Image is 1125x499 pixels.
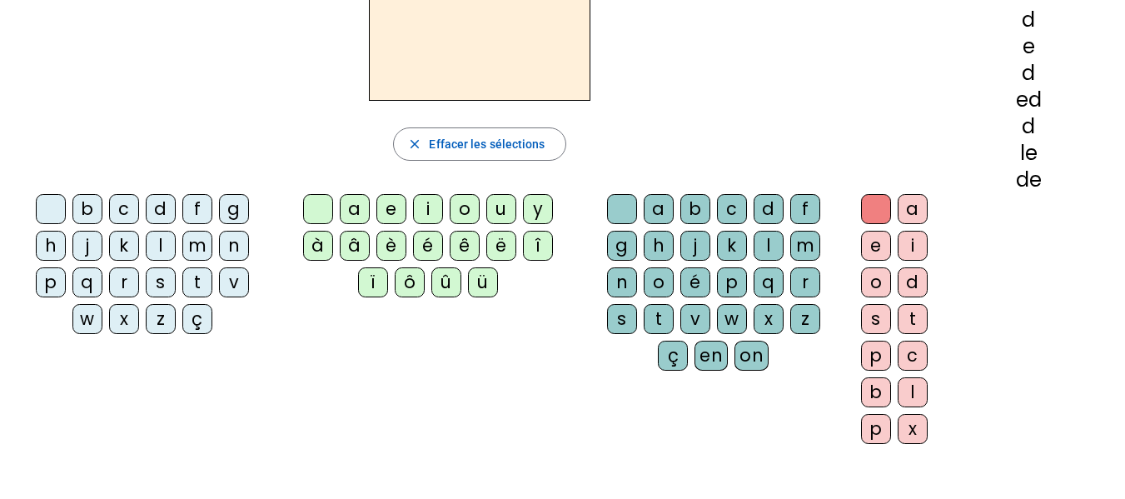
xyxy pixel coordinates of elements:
[523,194,553,224] div: y
[861,341,891,371] div: p
[959,90,1098,110] div: ed
[680,267,710,297] div: é
[644,304,674,334] div: t
[959,143,1098,163] div: le
[898,304,928,334] div: t
[861,414,891,444] div: p
[182,231,212,261] div: m
[486,194,516,224] div: u
[898,341,928,371] div: c
[413,231,443,261] div: é
[861,267,891,297] div: o
[959,37,1098,57] div: e
[72,231,102,261] div: j
[959,117,1098,137] div: d
[754,304,784,334] div: x
[146,194,176,224] div: d
[36,267,66,297] div: p
[109,231,139,261] div: k
[523,231,553,261] div: î
[450,194,480,224] div: o
[734,341,769,371] div: on
[898,377,928,407] div: l
[340,194,370,224] div: a
[790,231,820,261] div: m
[607,304,637,334] div: s
[694,341,728,371] div: en
[644,267,674,297] div: o
[146,304,176,334] div: z
[790,304,820,334] div: z
[898,194,928,224] div: a
[717,194,747,224] div: c
[376,194,406,224] div: e
[429,134,545,154] span: Effacer les sélections
[680,194,710,224] div: b
[644,194,674,224] div: a
[182,194,212,224] div: f
[219,267,249,297] div: v
[72,194,102,224] div: b
[658,341,688,371] div: ç
[898,267,928,297] div: d
[146,231,176,261] div: l
[486,231,516,261] div: ë
[607,267,637,297] div: n
[680,231,710,261] div: j
[754,194,784,224] div: d
[450,231,480,261] div: ê
[717,267,747,297] div: p
[644,231,674,261] div: h
[395,267,425,297] div: ô
[340,231,370,261] div: â
[959,63,1098,83] div: d
[109,304,139,334] div: x
[358,267,388,297] div: ï
[182,304,212,334] div: ç
[72,304,102,334] div: w
[717,231,747,261] div: k
[376,231,406,261] div: è
[898,231,928,261] div: i
[182,267,212,297] div: t
[393,127,565,161] button: Effacer les sélections
[898,414,928,444] div: x
[72,267,102,297] div: q
[468,267,498,297] div: ü
[303,231,333,261] div: à
[861,304,891,334] div: s
[790,267,820,297] div: r
[413,194,443,224] div: i
[109,194,139,224] div: c
[754,267,784,297] div: q
[861,231,891,261] div: e
[146,267,176,297] div: s
[407,137,422,152] mat-icon: close
[219,194,249,224] div: g
[959,10,1098,30] div: d
[680,304,710,334] div: v
[36,231,66,261] div: h
[959,170,1098,190] div: de
[607,231,637,261] div: g
[109,267,139,297] div: r
[861,377,891,407] div: b
[790,194,820,224] div: f
[431,267,461,297] div: û
[219,231,249,261] div: n
[717,304,747,334] div: w
[754,231,784,261] div: l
